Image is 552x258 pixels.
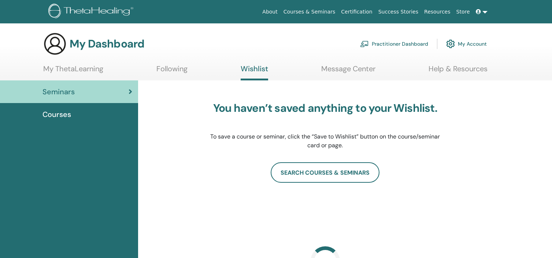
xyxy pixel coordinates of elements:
[70,37,144,50] h3: My Dashboard
[48,4,136,20] img: logo.png
[429,64,488,79] a: Help & Resources
[156,64,188,79] a: Following
[446,36,487,52] a: My Account
[421,5,453,19] a: Resources
[271,162,379,183] a: search courses & seminars
[360,36,428,52] a: Practitioner Dashboard
[42,86,75,97] span: Seminars
[338,5,375,19] a: Certification
[321,64,375,79] a: Message Center
[453,5,473,19] a: Store
[43,64,103,79] a: My ThetaLearning
[42,109,71,120] span: Courses
[360,41,369,47] img: chalkboard-teacher.svg
[281,5,338,19] a: Courses & Seminars
[241,64,268,80] a: Wishlist
[43,32,67,56] img: generic-user-icon.jpg
[210,102,441,115] h3: You haven’t saved anything to your Wishlist.
[259,5,280,19] a: About
[375,5,421,19] a: Success Stories
[446,38,455,50] img: cog.svg
[210,132,441,150] p: To save a course or seminar, click the “Save to Wishlist” button on the course/seminar card or page.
